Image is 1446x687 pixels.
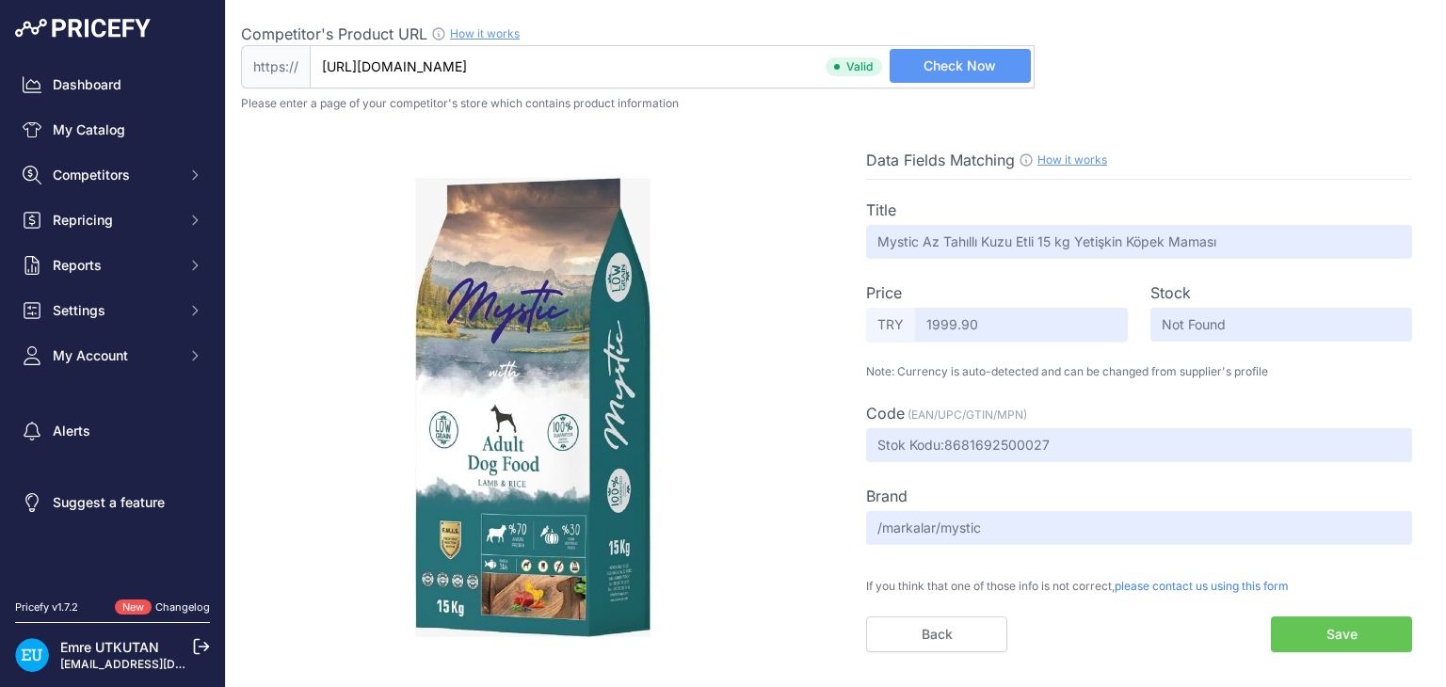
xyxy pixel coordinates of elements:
[908,407,1027,422] span: (EAN/UPC/GTIN/MPN)
[241,96,1431,111] p: Please enter a page of your competitor's store which contains product information
[15,248,210,282] button: Reports
[924,56,996,75] span: Check Now
[53,346,176,365] span: My Account
[866,567,1412,594] p: If you think that one of those info is not correct,
[1150,281,1191,304] label: Stock
[15,294,210,328] button: Settings
[866,281,902,304] label: Price
[15,68,210,577] nav: Sidebar
[866,225,1412,259] input: -
[115,599,152,615] span: New
[15,599,78,615] div: Pricefy v1.7.2
[1271,616,1412,652] button: Save
[241,24,427,43] span: Competitor's Product URL
[450,26,520,40] a: How it works
[15,339,210,373] button: My Account
[1037,152,1107,167] a: How it works
[1150,308,1412,342] input: -
[53,211,176,230] span: Repricing
[890,49,1031,83] button: Check Now
[60,657,257,671] a: [EMAIL_ADDRESS][DOMAIN_NAME]
[866,364,1412,379] p: Note: Currency is auto-detected and can be changed from supplier's profile
[866,199,896,221] label: Title
[60,639,159,655] a: Emre UTKUTAN
[915,308,1128,342] input: -
[1115,579,1289,593] span: please contact us using this form
[310,45,1035,88] input: www.ayahomestore.com/product
[155,600,210,614] a: Changelog
[15,19,151,38] img: Pricefy Logo
[241,45,310,88] span: https://
[53,301,176,320] span: Settings
[53,166,176,184] span: Competitors
[53,256,176,275] span: Reports
[866,511,1412,545] input: -
[15,158,210,192] button: Competitors
[866,428,1412,462] input: -
[866,151,1015,169] span: Data Fields Matching
[866,308,915,342] span: TRY
[15,414,210,448] a: Alerts
[866,616,1007,652] a: Back
[15,486,210,519] a: Suggest a feature
[15,113,210,147] a: My Catalog
[866,404,905,423] span: Code
[866,485,908,507] label: Brand
[15,203,210,237] button: Repricing
[15,68,210,102] a: Dashboard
